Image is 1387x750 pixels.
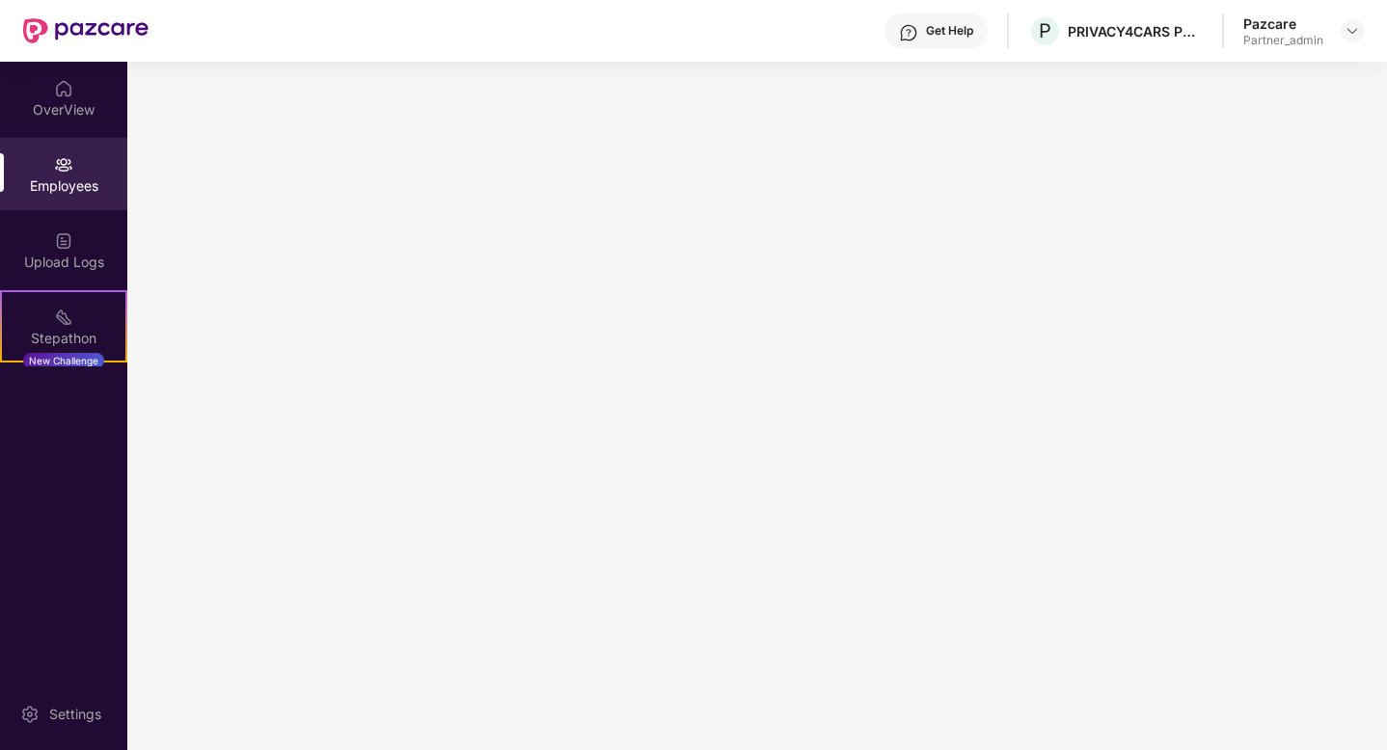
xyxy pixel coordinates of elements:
img: svg+xml;base64,PHN2ZyBpZD0iVXBsb2FkX0xvZ3MiIGRhdGEtbmFtZT0iVXBsb2FkIExvZ3MiIHhtbG5zPSJodHRwOi8vd3... [54,231,73,251]
div: Settings [43,705,107,724]
img: svg+xml;base64,PHN2ZyBpZD0iU2V0dGluZy0yMHgyMCIgeG1sbnM9Imh0dHA6Ly93d3cudzMub3JnLzIwMDAvc3ZnIiB3aW... [20,705,40,724]
div: Partner_admin [1243,33,1323,48]
img: svg+xml;base64,PHN2ZyBpZD0iSG9tZSIgeG1sbnM9Imh0dHA6Ly93d3cudzMub3JnLzIwMDAvc3ZnIiB3aWR0aD0iMjAiIG... [54,79,73,98]
div: Pazcare [1243,14,1323,33]
img: svg+xml;base64,PHN2ZyBpZD0iRW1wbG95ZWVzIiB4bWxucz0iaHR0cDovL3d3dy53My5vcmcvMjAwMC9zdmciIHdpZHRoPS... [54,155,73,174]
div: Stepathon [2,329,125,348]
img: svg+xml;base64,PHN2ZyBpZD0iRHJvcGRvd24tMzJ4MzIiIHhtbG5zPSJodHRwOi8vd3d3LnczLm9yZy8yMDAwL3N2ZyIgd2... [1345,23,1360,39]
div: PRIVACY4CARS PRIVATE LIMITED [1068,22,1203,40]
img: svg+xml;base64,PHN2ZyB4bWxucz0iaHR0cDovL3d3dy53My5vcmcvMjAwMC9zdmciIHdpZHRoPSIyMSIgaGVpZ2h0PSIyMC... [54,308,73,327]
span: P [1039,19,1051,42]
img: New Pazcare Logo [23,18,149,43]
img: svg+xml;base64,PHN2ZyBpZD0iSGVscC0zMngzMiIgeG1sbnM9Imh0dHA6Ly93d3cudzMub3JnLzIwMDAvc3ZnIiB3aWR0aD... [899,23,918,42]
div: Get Help [926,23,973,39]
div: New Challenge [23,353,104,368]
